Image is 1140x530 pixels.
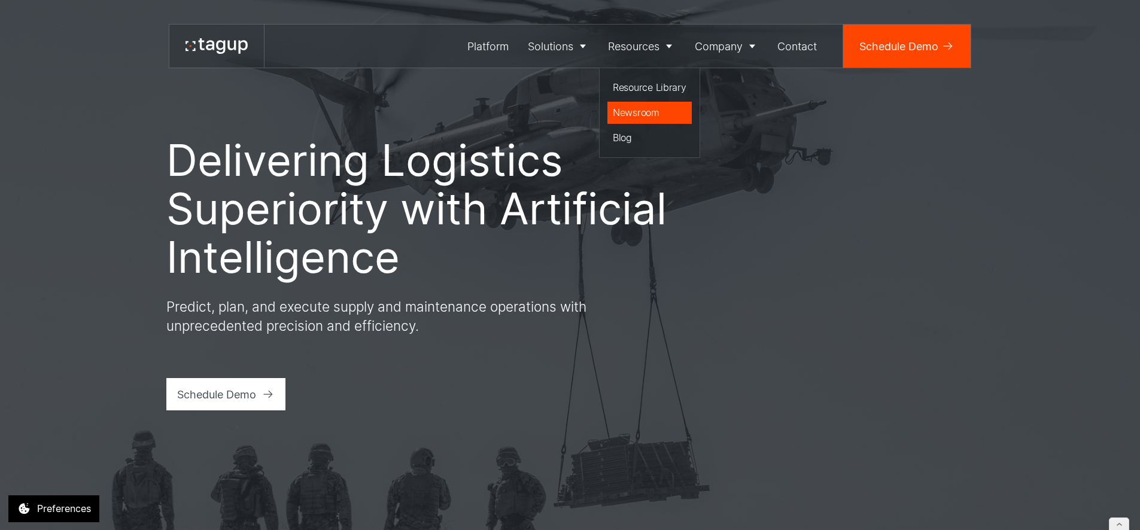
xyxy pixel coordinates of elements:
[843,25,971,68] a: Schedule Demo
[607,102,692,124] a: Newsroom
[859,38,938,54] div: Schedule Demo
[166,136,669,281] h1: Delivering Logistics Superiority with Artificial Intelligence
[613,80,686,95] div: Resource Library
[613,130,686,145] div: Blog
[608,38,659,54] div: Resources
[37,501,91,516] div: Preferences
[528,38,573,54] div: Solutions
[607,77,692,99] a: Resource Library
[166,378,286,410] a: Schedule Demo
[458,25,519,68] a: Platform
[695,38,743,54] div: Company
[518,25,599,68] a: Solutions
[177,386,256,403] div: Schedule Demo
[599,68,701,158] nav: Resources
[599,25,686,68] a: Resources
[607,127,692,150] a: Blog
[768,25,827,68] a: Contact
[467,38,509,54] div: Platform
[166,297,597,335] p: Predict, plan, and execute supply and maintenance operations with unprecedented precision and eff...
[613,105,686,120] div: Newsroom
[777,38,817,54] div: Contact
[685,25,768,68] a: Company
